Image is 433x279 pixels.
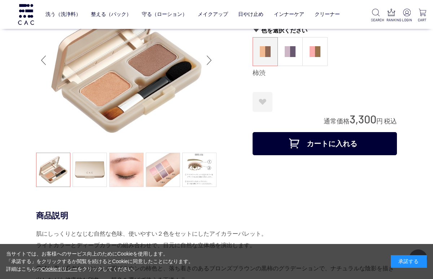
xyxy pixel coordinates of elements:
[253,37,278,66] dl: 柿渋
[198,6,228,23] a: メイクアップ
[303,38,327,66] a: 八重桜
[253,92,272,112] a: お気に入りに登録する
[41,266,78,272] a: Cookieポリシー
[391,255,427,268] div: 承諾する
[17,4,35,25] img: logo
[371,17,381,23] p: SEARCH
[202,46,216,75] div: Next slide
[142,6,187,23] a: 守る（ローション）
[417,17,427,23] p: CART
[285,46,296,57] img: 紫陽花
[277,37,303,66] dl: 紫陽花
[417,9,427,23] a: CART
[402,17,412,23] p: LOGIN
[324,118,350,125] span: 通常価格
[36,210,397,221] div: 商品説明
[253,69,397,78] div: 柿渋
[350,112,376,126] span: 3,300
[6,250,194,273] div: 当サイトでは、お客様へのサービス向上のためにCookieを使用します。 「承諾する」をクリックするか閲覧を続けるとCookieに同意したことになります。 詳細はこちらの をクリックしてください。
[45,6,81,23] a: 洗う（洗浄料）
[384,118,397,125] span: 税込
[402,9,412,23] a: LOGIN
[278,38,302,66] a: 紫陽花
[91,6,131,23] a: 整える（パック）
[315,6,340,23] a: クリーナー
[274,6,304,23] a: インナーケア
[371,9,381,23] a: SEARCH
[36,46,51,75] div: Previous slide
[253,132,397,155] button: カートに入れる
[386,17,396,23] p: RANKING
[386,9,396,23] a: RANKING
[260,46,271,57] img: 柿渋
[376,118,383,125] span: 円
[238,6,263,23] a: 日やけ止め
[310,46,320,57] img: 八重桜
